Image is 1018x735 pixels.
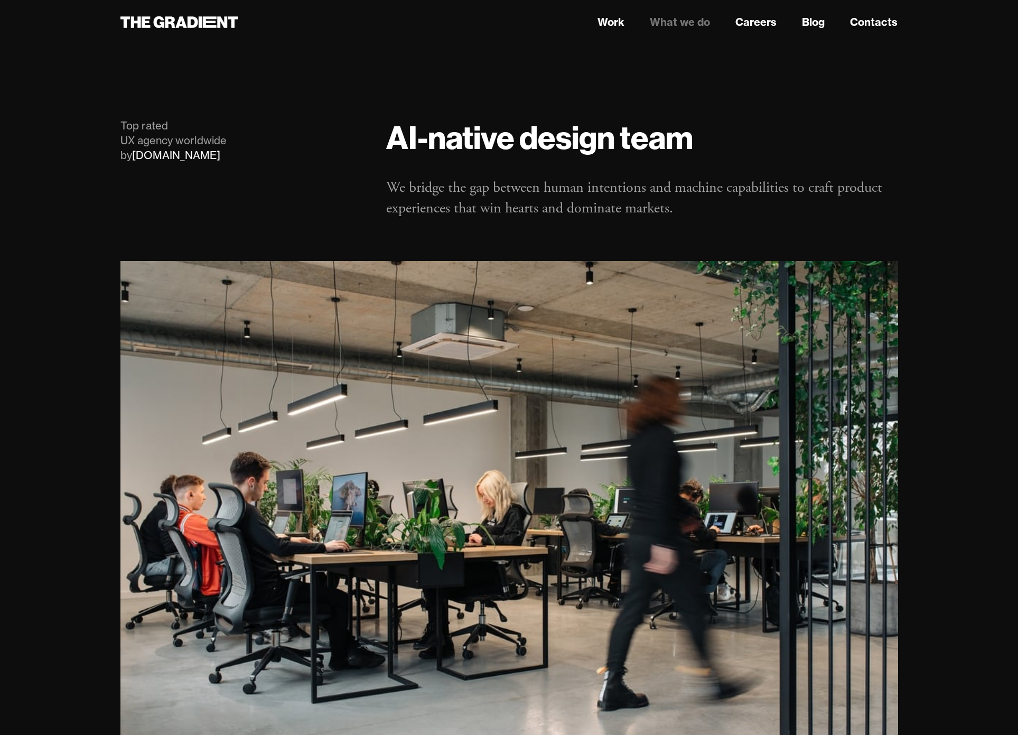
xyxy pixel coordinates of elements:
a: Contacts [850,14,898,30]
a: Blog [802,14,825,30]
a: [DOMAIN_NAME] [132,148,220,162]
p: We bridge the gap between human intentions and machine capabilities to craft product experiences ... [386,178,898,219]
h1: AI-native design team [386,118,898,156]
div: Top rated UX agency worldwide by [120,118,366,163]
a: Work [597,14,624,30]
a: Careers [735,14,777,30]
a: What we do [650,14,710,30]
